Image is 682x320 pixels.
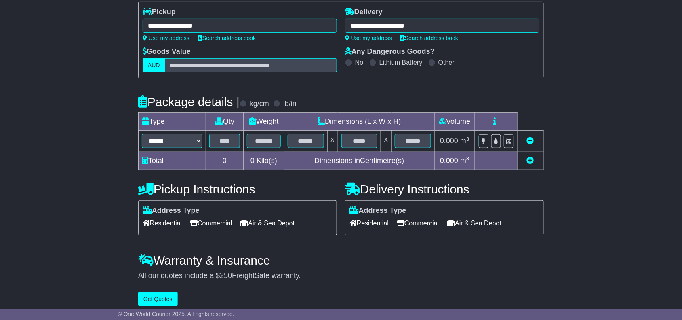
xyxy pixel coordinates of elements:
[345,8,383,17] label: Delivery
[440,157,458,165] span: 0.000
[206,152,244,170] td: 0
[379,59,423,66] label: Lithium Battery
[143,8,176,17] label: Pickup
[345,35,392,41] a: Use my address
[138,292,178,306] button: Get Quotes
[466,136,469,142] sup: 3
[118,311,234,317] span: © One World Courier 2025. All rights reserved.
[250,100,269,108] label: kg/cm
[345,47,435,56] label: Any Dangerous Goods?
[206,113,244,131] td: Qty
[349,217,389,229] span: Residential
[284,152,434,170] td: Dimensions in Centimetre(s)
[138,182,337,196] h4: Pickup Instructions
[198,35,256,41] a: Search address book
[143,35,189,41] a: Use my address
[283,100,297,108] label: lb/in
[143,206,200,215] label: Address Type
[139,113,206,131] td: Type
[397,217,439,229] span: Commercial
[355,59,363,66] label: No
[447,217,502,229] span: Air & Sea Depot
[527,157,534,165] a: Add new item
[349,206,406,215] label: Address Type
[460,137,469,145] span: m
[143,47,191,56] label: Goods Value
[466,155,469,161] sup: 3
[400,35,458,41] a: Search address book
[220,271,232,280] span: 250
[190,217,232,229] span: Commercial
[138,271,544,280] div: All our quotes include a $ FreightSafe warranty.
[244,152,284,170] td: Kilo(s)
[139,152,206,170] td: Total
[345,182,544,196] h4: Delivery Instructions
[438,59,455,66] label: Other
[460,157,469,165] span: m
[143,217,182,229] span: Residential
[284,113,434,131] td: Dimensions (L x W x H)
[138,95,240,108] h4: Package details |
[240,217,295,229] span: Air & Sea Depot
[244,113,284,131] td: Weight
[327,131,338,152] td: x
[381,131,392,152] td: x
[138,254,544,267] h4: Warranty & Insurance
[250,157,255,165] span: 0
[527,137,534,145] a: Remove this item
[143,58,165,72] label: AUD
[434,113,475,131] td: Volume
[440,137,458,145] span: 0.000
